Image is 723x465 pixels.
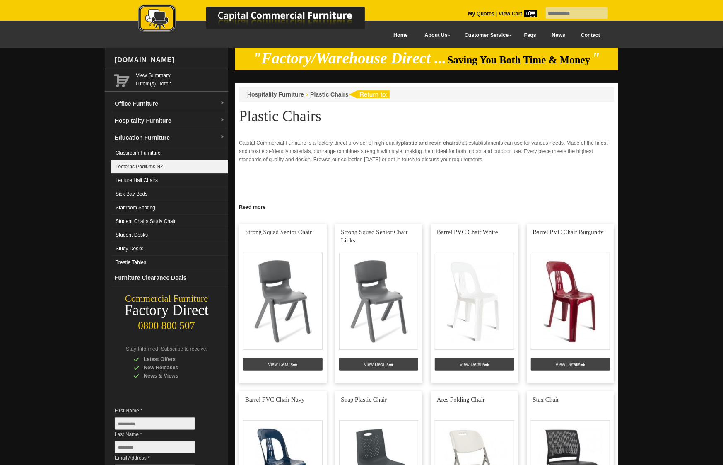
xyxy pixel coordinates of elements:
div: New Releases [133,363,212,372]
span: Last Name * [115,430,207,438]
span: 0 [524,10,537,17]
span: Saving You Both Time & Money [448,54,590,65]
em: " [592,50,600,67]
img: dropdown [220,118,225,123]
span: Subscribe to receive: [161,346,207,352]
a: Click to read more [235,201,618,211]
div: [DOMAIN_NAME] [111,48,228,73]
a: About Us [416,26,455,45]
a: Customer Service [455,26,516,45]
div: Factory Direct [105,305,228,316]
a: Office Furnituredropdown [111,95,228,112]
div: News & Views [133,372,212,380]
input: Last Name * [115,441,195,453]
a: Contact [573,26,608,45]
strong: View Cart [499,11,537,17]
a: Education Furnituredropdown [111,129,228,146]
img: return to [349,90,390,98]
span: 0 item(s), Total: [136,71,225,87]
div: Latest Offers [133,355,212,363]
a: Lecture Hall Chairs [111,174,228,187]
h2: Why Choose Plastic Chairs? [239,200,614,213]
a: Sick Bay Beds [111,187,228,201]
a: View Cart0 [497,11,537,17]
a: Trestle Tables [111,256,228,269]
a: Classroom Furniture [111,146,228,160]
a: Faqs [516,26,544,45]
span: Email Address * [115,454,207,462]
img: Capital Commercial Furniture Logo [115,4,405,34]
a: Furniture Clearance Deals [111,269,228,286]
div: 0800 800 507 [105,316,228,332]
strong: plastic and resin chairs [401,140,458,146]
a: My Quotes [468,11,494,17]
a: Plastic Chairs [310,91,349,98]
input: First Name * [115,417,195,430]
span: First Name * [115,407,207,415]
a: Staffroom Seating [111,201,228,215]
a: Hospitality Furniture [247,91,304,98]
em: "Factory/Warehouse Direct ... [253,50,446,67]
a: View Summary [136,71,225,80]
a: Hospitality Furnituredropdown [111,112,228,129]
a: Student Desks [111,228,228,242]
a: News [544,26,573,45]
h1: Plastic Chairs [239,108,614,124]
a: Student Chairs Study Chair [111,215,228,228]
a: Capital Commercial Furniture Logo [115,4,405,37]
span: Stay Informed [126,346,158,352]
a: Lecterns Podiums NZ [111,160,228,174]
li: › [306,90,308,99]
img: dropdown [220,135,225,140]
p: Capital Commercial Furniture is a factory-direct provider of high-quality that establishments can... [239,139,614,164]
a: Study Desks [111,242,228,256]
div: Commercial Furniture [105,293,228,305]
img: dropdown [220,101,225,106]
